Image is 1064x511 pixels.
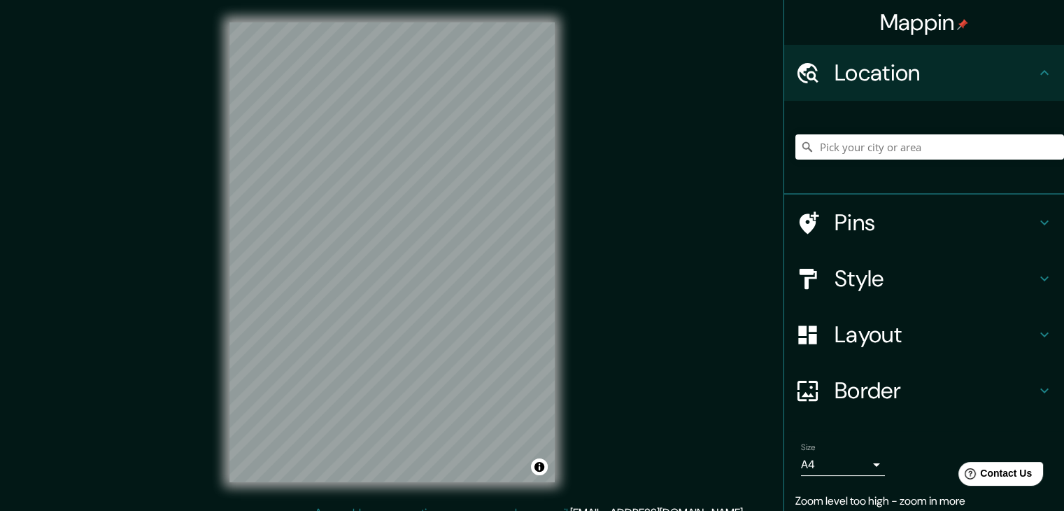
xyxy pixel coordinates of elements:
div: Style [784,251,1064,307]
h4: Style [835,265,1036,293]
input: Pick your city or area [795,134,1064,160]
div: A4 [801,454,885,476]
div: Border [784,363,1064,419]
h4: Layout [835,321,1036,349]
div: Location [784,45,1064,101]
button: Toggle attribution [531,458,548,475]
div: Layout [784,307,1064,363]
p: Zoom level too high - zoom in more [795,493,1053,510]
canvas: Map [229,22,555,482]
h4: Mappin [880,8,969,36]
iframe: Help widget launcher [939,456,1049,496]
h4: Location [835,59,1036,87]
div: Pins [784,195,1064,251]
h4: Pins [835,209,1036,237]
label: Size [801,442,816,454]
img: pin-icon.png [957,19,968,30]
h4: Border [835,377,1036,405]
